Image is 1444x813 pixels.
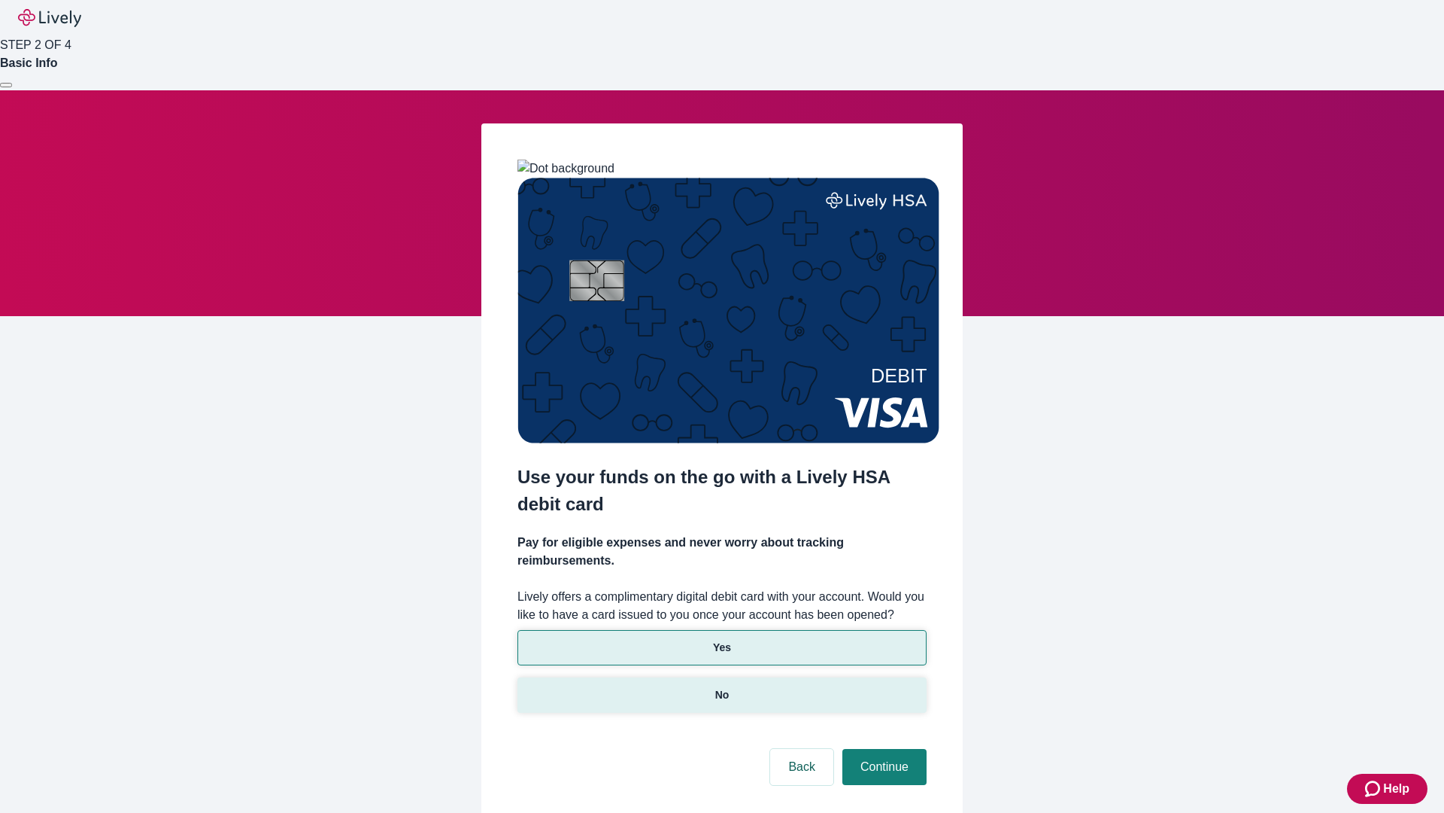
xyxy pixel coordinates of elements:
[517,677,927,713] button: No
[517,160,614,178] img: Dot background
[1365,780,1383,798] svg: Zendesk support icon
[517,630,927,665] button: Yes
[770,749,833,785] button: Back
[517,178,939,443] img: Debit card
[715,687,730,703] p: No
[517,534,927,570] h4: Pay for eligible expenses and never worry about tracking reimbursements.
[1383,780,1409,798] span: Help
[18,9,81,27] img: Lively
[1347,774,1427,804] button: Zendesk support iconHelp
[517,588,927,624] label: Lively offers a complimentary digital debit card with your account. Would you like to have a card...
[713,640,731,656] p: Yes
[517,464,927,518] h2: Use your funds on the go with a Lively HSA debit card
[842,749,927,785] button: Continue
